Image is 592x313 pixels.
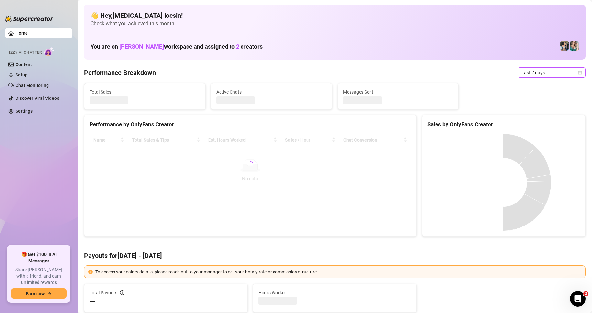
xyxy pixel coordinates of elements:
iframe: Intercom live chat [570,291,586,307]
a: Chat Monitoring [16,83,49,88]
span: info-circle [120,290,124,295]
span: exclamation-circle [88,270,93,274]
span: calendar [578,71,582,75]
span: 2 [236,43,239,50]
img: Katy [560,41,569,51]
span: Total Sales [90,88,200,96]
span: Last 7 days [522,68,582,77]
a: Setup [16,72,27,77]
span: Hours Worked [258,289,411,296]
div: Sales by OnlyFans Creator [427,120,580,129]
img: logo-BBDzfeDw.svg [5,16,54,22]
span: arrow-right [47,291,52,296]
span: 2 [583,291,588,296]
span: 🎁 Get $100 in AI Messages [11,251,67,264]
div: Performance by OnlyFans Creator [90,120,411,129]
span: Total Payouts [90,289,117,296]
div: To access your salary details, please reach out to your manager to set your hourly rate or commis... [95,268,581,275]
a: Content [16,62,32,67]
span: Check what you achieved this month [91,20,579,27]
img: Zaddy [570,41,579,51]
span: [PERSON_NAME] [119,43,164,50]
a: Discover Viral Videos [16,96,59,101]
span: Active Chats [216,88,327,96]
h4: 👋 Hey, [MEDICAL_DATA] locsin ! [91,11,579,20]
span: Share [PERSON_NAME] with a friend, and earn unlimited rewards [11,267,67,286]
span: Izzy AI Chatter [9,50,42,56]
a: Home [16,30,28,36]
button: Earn nowarrow-right [11,288,67,299]
h4: Payouts for [DATE] - [DATE] [84,251,586,260]
img: AI Chatter [44,47,54,56]
h4: Performance Breakdown [84,68,156,77]
span: — [90,297,96,307]
span: Earn now [26,291,45,296]
span: Messages Sent [343,88,454,96]
h1: You are on workspace and assigned to creators [91,43,263,50]
a: Settings [16,109,33,114]
span: loading [246,160,254,168]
